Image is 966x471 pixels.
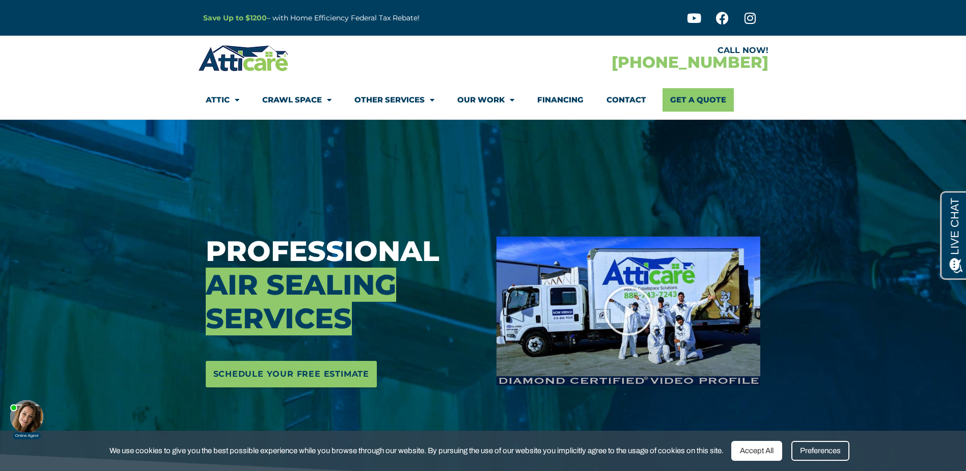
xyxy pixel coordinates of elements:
[354,88,434,112] a: Other Services
[213,366,370,382] span: Schedule Your Free Estimate
[206,268,396,335] span: Air Sealing Services
[603,285,654,336] div: Play Video
[5,379,61,440] iframe: Chat Invitation
[663,88,734,112] a: Get A Quote
[606,88,646,112] a: Contact
[262,88,332,112] a: Crawl Space
[206,88,761,112] nav: Menu
[203,12,533,24] p: – with Home Efficiency Federal Tax Rebate!
[537,88,584,112] a: Financing
[791,441,849,461] div: Preferences
[109,444,724,457] span: We use cookies to give you the best possible experience while you browse through our website. By ...
[457,88,514,112] a: Our Work
[203,13,267,22] a: Save Up to $1200
[25,8,82,21] span: Opens a chat window
[206,361,377,387] a: Schedule Your Free Estimate
[206,234,482,335] h3: Professional
[731,441,782,461] div: Accept All
[483,46,768,55] div: CALL NOW!
[206,88,239,112] a: Attic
